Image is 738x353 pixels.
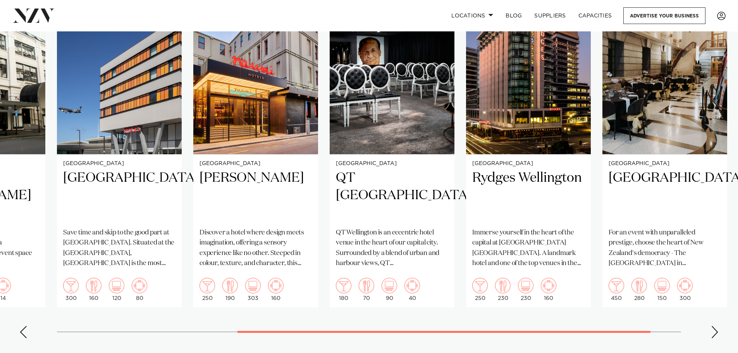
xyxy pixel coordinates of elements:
h2: QT [GEOGRAPHIC_DATA] [336,169,448,222]
div: 450 [609,278,624,301]
a: Locations [445,7,499,24]
img: meeting.png [404,278,420,293]
div: 80 [132,278,147,301]
img: theatre.png [654,278,670,293]
h2: [GEOGRAPHIC_DATA] [63,169,175,222]
small: [GEOGRAPHIC_DATA] [200,161,312,167]
img: dining.png [222,278,238,293]
p: Immerse yourself in the heart of the capital at [GEOGRAPHIC_DATA] [GEOGRAPHIC_DATA]. A landmark h... [472,228,585,269]
a: SUPPLIERS [528,7,572,24]
div: 120 [109,278,124,301]
div: 300 [63,278,79,301]
img: cocktail.png [336,278,351,293]
p: For an event with unparalleled prestige, choose the heart of New Zealand's democracy - The [GEOGR... [609,228,721,269]
a: Capacities [572,7,618,24]
small: [GEOGRAPHIC_DATA] [336,161,448,167]
img: theatre.png [518,278,533,293]
img: theatre.png [245,278,261,293]
div: 300 [677,278,693,301]
div: 150 [654,278,670,301]
img: meeting.png [541,278,556,293]
img: dining.png [631,278,647,293]
div: 230 [495,278,511,301]
h2: [GEOGRAPHIC_DATA] [609,169,721,222]
div: 90 [382,278,397,301]
div: 160 [268,278,284,301]
div: 250 [200,278,215,301]
div: 190 [222,278,238,301]
small: [GEOGRAPHIC_DATA] [63,161,175,167]
img: cocktail.png [472,278,488,293]
div: 230 [518,278,533,301]
small: [GEOGRAPHIC_DATA] [472,161,585,167]
img: theatre.png [109,278,124,293]
small: [GEOGRAPHIC_DATA] [609,161,721,167]
img: dining.png [495,278,511,293]
img: meeting.png [268,278,284,293]
div: 303 [245,278,261,301]
img: cocktail.png [200,278,215,293]
div: 160 [86,278,101,301]
a: BLOG [499,7,528,24]
img: cocktail.png [609,278,624,293]
img: cocktail.png [63,278,79,293]
img: meeting.png [132,278,147,293]
div: 180 [336,278,351,301]
img: meeting.png [677,278,693,293]
div: 70 [359,278,374,301]
img: nzv-logo.png [12,9,55,22]
h2: [PERSON_NAME] [200,169,312,222]
div: 160 [541,278,556,301]
a: Advertise your business [623,7,705,24]
img: theatre.png [382,278,397,293]
div: 40 [404,278,420,301]
p: Discover a hotel where design meets imagination, offering a sensory experience like no other. Ste... [200,228,312,269]
div: 280 [631,278,647,301]
p: Save time and skip to the good part at [GEOGRAPHIC_DATA]. Situated at the [GEOGRAPHIC_DATA], [GEO... [63,228,175,269]
h2: Rydges Wellington [472,169,585,222]
div: 250 [472,278,488,301]
img: dining.png [86,278,101,293]
img: dining.png [359,278,374,293]
p: QT Wellington is an eccentric hotel venue in the heart of our capital city. Surrounded by a blend... [336,228,448,269]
